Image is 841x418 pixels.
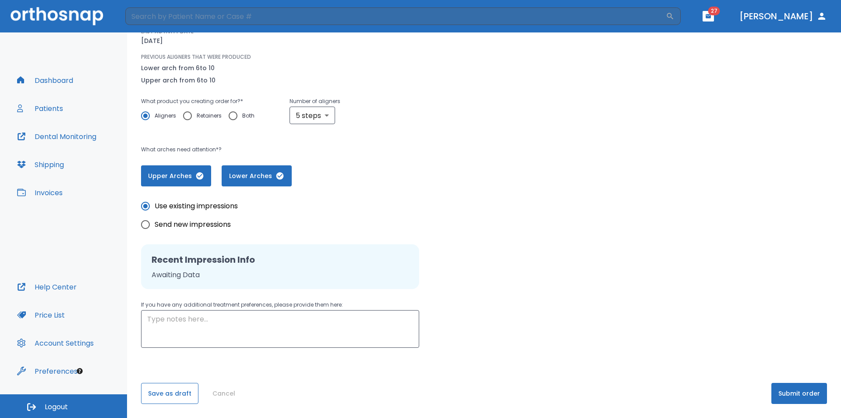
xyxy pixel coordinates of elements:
button: Preferences [12,361,83,382]
button: Shipping [12,154,69,175]
span: 27 [708,7,720,15]
p: What product you creating order for? * [141,96,261,107]
input: Search by Patient Name or Case # [125,7,666,25]
button: Patients [12,98,68,119]
span: Retainers [197,111,222,121]
button: Lower Arches [222,165,292,186]
button: [PERSON_NAME] [736,8,830,24]
p: PREVIOUS ALIGNERS THAT WERE PRODUCED [141,53,251,61]
button: Upper Arches [141,165,211,186]
button: Dashboard [12,70,78,91]
span: Lower Arches [230,171,283,181]
p: [DATE] [141,36,163,46]
p: Upper arch from 6 to 10 [141,75,216,86]
div: 5 steps [290,107,335,124]
p: If you have any additional treatment preferences, please provide them here: [141,300,419,310]
span: Send new impressions [155,219,231,230]
p: Awaiting Data [152,270,409,280]
h2: Recent Impression Info [152,253,409,266]
div: Tooltip anchor [76,367,84,375]
span: Upper Arches [150,171,202,181]
button: Dental Monitoring [12,126,102,147]
p: Number of aligners [290,96,340,107]
button: Account Settings [12,332,99,354]
span: Logout [45,402,68,412]
span: Aligners [155,111,176,121]
button: Save as draft [141,383,198,404]
button: Submit order [771,383,827,404]
button: Price List [12,304,70,325]
button: Invoices [12,182,68,203]
span: Both [242,111,254,121]
span: Use existing impressions [155,201,238,211]
img: Orthosnap [11,7,103,25]
button: Help Center [12,276,82,297]
p: Lower arch from 6 to 10 [141,63,216,73]
p: What arches need attention*? [141,144,541,155]
button: Cancel [209,383,239,404]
